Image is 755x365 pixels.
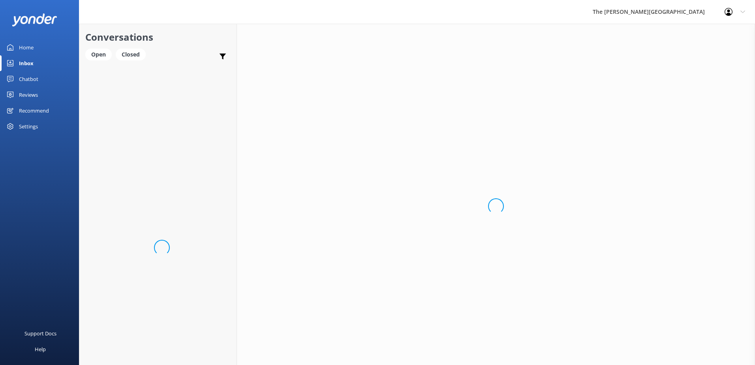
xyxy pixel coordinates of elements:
div: Support Docs [24,325,56,341]
div: Chatbot [19,71,38,87]
h2: Conversations [85,30,231,45]
div: Recommend [19,103,49,119]
div: Reviews [19,87,38,103]
div: Home [19,40,34,55]
a: Closed [116,50,150,58]
div: Closed [116,49,146,60]
div: Inbox [19,55,34,71]
div: Settings [19,119,38,134]
a: Open [85,50,116,58]
div: Help [35,341,46,357]
img: yonder-white-logo.png [12,13,57,26]
div: Open [85,49,112,60]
